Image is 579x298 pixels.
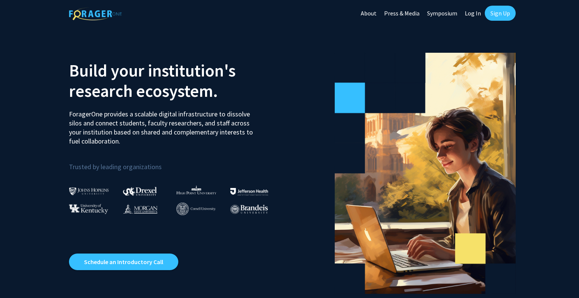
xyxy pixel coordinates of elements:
[69,7,122,20] img: ForagerOne Logo
[69,187,109,195] img: Johns Hopkins University
[230,188,268,195] img: Thomas Jefferson University
[6,264,32,292] iframe: Chat
[230,205,268,214] img: Brandeis University
[69,152,284,173] p: Trusted by leading organizations
[69,104,258,146] p: ForagerOne provides a scalable digital infrastructure to dissolve silos and connect students, fac...
[485,6,516,21] a: Sign Up
[123,187,157,196] img: Drexel University
[69,254,178,270] a: Opens in a new tab
[69,204,108,214] img: University of Kentucky
[123,204,158,214] img: Morgan State University
[69,60,284,101] h2: Build your institution's research ecosystem.
[176,185,216,194] img: High Point University
[176,203,216,215] img: Cornell University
